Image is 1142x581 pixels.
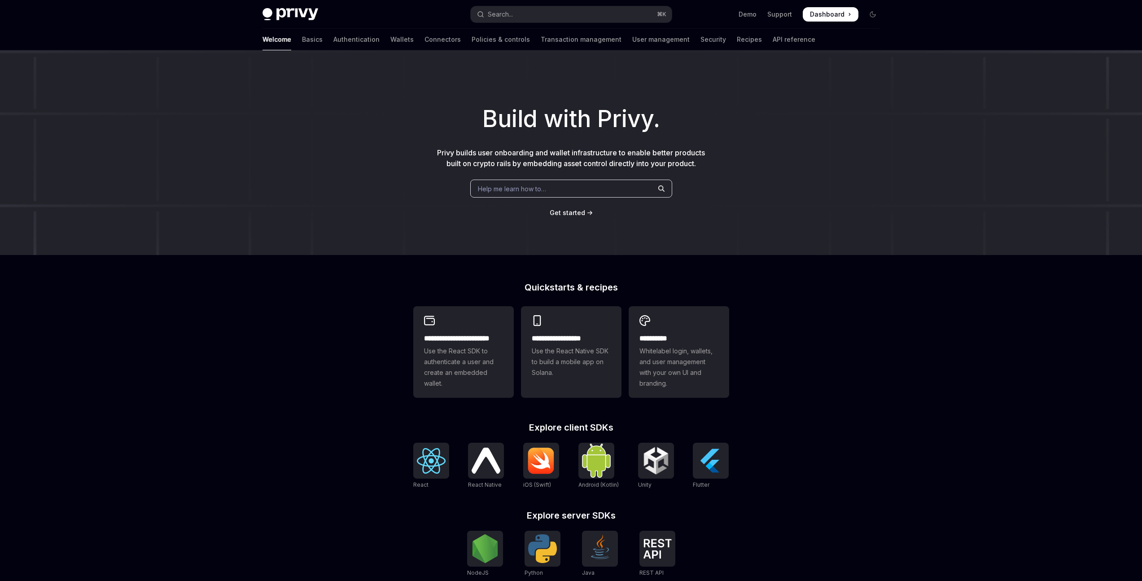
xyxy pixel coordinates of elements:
a: Authentication [333,29,380,50]
a: NodeJSNodeJS [467,531,503,577]
span: Use the React SDK to authenticate a user and create an embedded wallet. [424,346,503,389]
span: ⌘ K [657,11,666,18]
h1: Build with Privy. [14,101,1128,136]
h2: Quickstarts & recipes [413,283,729,292]
a: Transaction management [541,29,621,50]
a: API reference [773,29,815,50]
img: React [417,448,446,474]
a: Dashboard [803,7,858,22]
img: dark logo [263,8,318,21]
button: Toggle dark mode [866,7,880,22]
a: Welcome [263,29,291,50]
span: Unity [638,481,652,488]
h2: Explore server SDKs [413,511,729,520]
span: Android (Kotlin) [578,481,619,488]
img: REST API [643,539,672,559]
img: iOS (Swift) [527,447,556,474]
img: Python [528,534,557,563]
span: Get started [550,209,585,216]
a: REST APIREST API [639,531,675,577]
a: **** *****Whitelabel login, wallets, and user management with your own UI and branding. [629,306,729,398]
a: Security [700,29,726,50]
span: NodeJS [467,569,489,576]
a: UnityUnity [638,443,674,489]
a: React NativeReact Native [468,443,504,489]
img: NodeJS [471,534,499,563]
img: Flutter [696,446,725,475]
span: Java [582,569,595,576]
a: Wallets [390,29,414,50]
a: Connectors [424,29,461,50]
span: Help me learn how to… [478,184,546,194]
span: React [413,481,429,488]
a: Recipes [737,29,762,50]
img: React Native [472,448,500,473]
span: Privy builds user onboarding and wallet infrastructure to enable better products built on crypto ... [437,148,705,168]
span: React Native [468,481,502,488]
a: ReactReact [413,443,449,489]
img: Unity [642,446,670,475]
a: Basics [302,29,323,50]
img: Java [586,534,614,563]
a: Policies & controls [472,29,530,50]
span: iOS (Swift) [523,481,551,488]
span: Dashboard [810,10,844,19]
span: Use the React Native SDK to build a mobile app on Solana. [532,346,611,378]
span: Flutter [693,481,709,488]
span: Python [525,569,543,576]
span: REST API [639,569,664,576]
button: Open search [471,6,672,22]
img: Android (Kotlin) [582,444,611,477]
a: Support [767,10,792,19]
a: **** **** **** ***Use the React Native SDK to build a mobile app on Solana. [521,306,621,398]
a: Android (Kotlin)Android (Kotlin) [578,443,619,489]
h2: Explore client SDKs [413,423,729,432]
a: Get started [550,208,585,217]
span: Whitelabel login, wallets, and user management with your own UI and branding. [639,346,718,389]
a: User management [632,29,690,50]
a: Demo [739,10,757,19]
div: Search... [488,9,513,20]
a: iOS (Swift)iOS (Swift) [523,443,559,489]
a: FlutterFlutter [693,443,729,489]
a: PythonPython [525,531,560,577]
a: JavaJava [582,531,618,577]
